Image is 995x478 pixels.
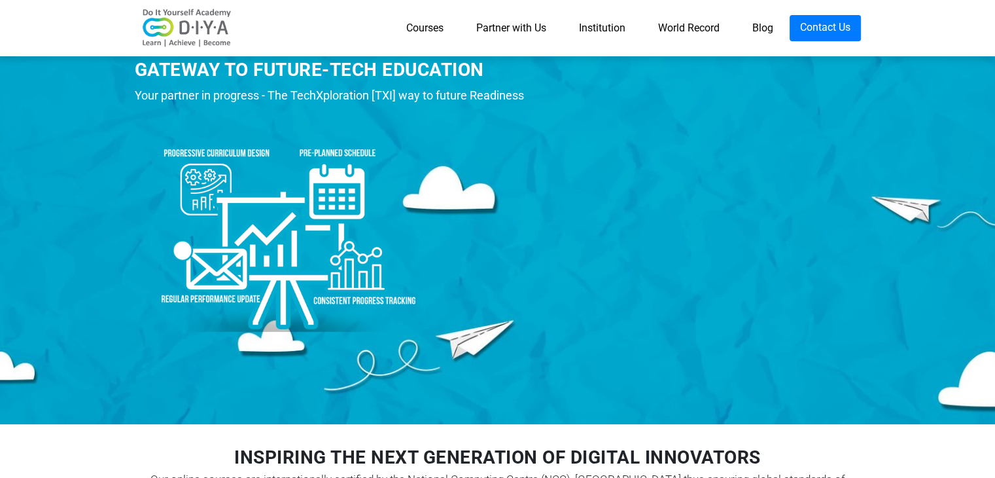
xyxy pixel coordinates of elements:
[642,15,736,41] a: World Record
[390,15,460,41] a: Courses
[460,15,563,41] a: Partner with Us
[790,15,861,41] a: Contact Us
[135,57,550,83] div: GATEWAY TO FUTURE-TECH EDUCATION
[135,86,550,105] div: Your partner in progress - The TechXploration [TXI] way to future Readiness
[135,444,861,471] div: INSPIRING THE NEXT GENERATION OF DIGITAL INNOVATORS
[135,9,239,48] img: logo-v2.png
[563,15,642,41] a: Institution
[736,15,790,41] a: Blog
[135,112,436,338] img: ins-prod1.png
